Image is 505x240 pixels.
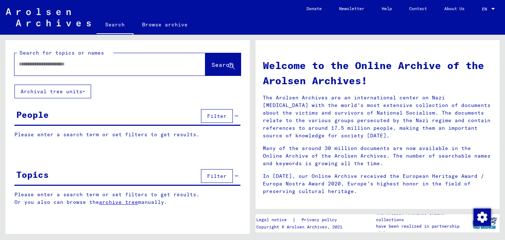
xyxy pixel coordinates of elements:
a: Legal notice [256,216,292,224]
p: Please enter a search term or set filters to get results. [14,131,240,138]
button: Filter [201,169,233,183]
h1: Welcome to the Online Archive of the Arolsen Archives! [263,58,493,88]
span: Search [211,61,233,68]
button: Search [205,53,241,76]
p: The Arolsen Archives are an international center on Nazi [MEDICAL_DATA] with the world’s most ext... [263,94,493,140]
p: In [DATE], our Online Archive received the European Heritage Award / Europa Nostra Award 2020, Eu... [263,172,493,195]
img: Change consent [474,209,491,226]
p: have been realized in partnership with [376,223,469,236]
div: Topics [16,168,49,181]
p: Please enter a search term or set filters to get results. Or you also can browse the manually. [14,191,241,206]
a: Browse archive [133,16,196,33]
div: | [256,216,346,224]
img: Arolsen_neg.svg [6,8,91,26]
button: Filter [201,109,233,123]
span: EN [482,7,490,12]
div: People [16,108,49,121]
img: yv_logo.png [471,214,498,232]
a: Privacy policy [296,216,346,224]
a: archive tree [99,199,138,205]
span: Filter [207,113,227,119]
p: Many of the around 30 million documents are now available in the Online Archive of the Arolsen Ar... [263,145,493,167]
a: Search [97,16,133,35]
mat-label: Search for topics or names [20,50,104,56]
span: Filter [207,173,227,179]
p: Copyright © Arolsen Archives, 2021 [256,224,346,230]
p: The Arolsen Archives online collections [376,210,469,223]
button: Archival tree units [14,85,91,98]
